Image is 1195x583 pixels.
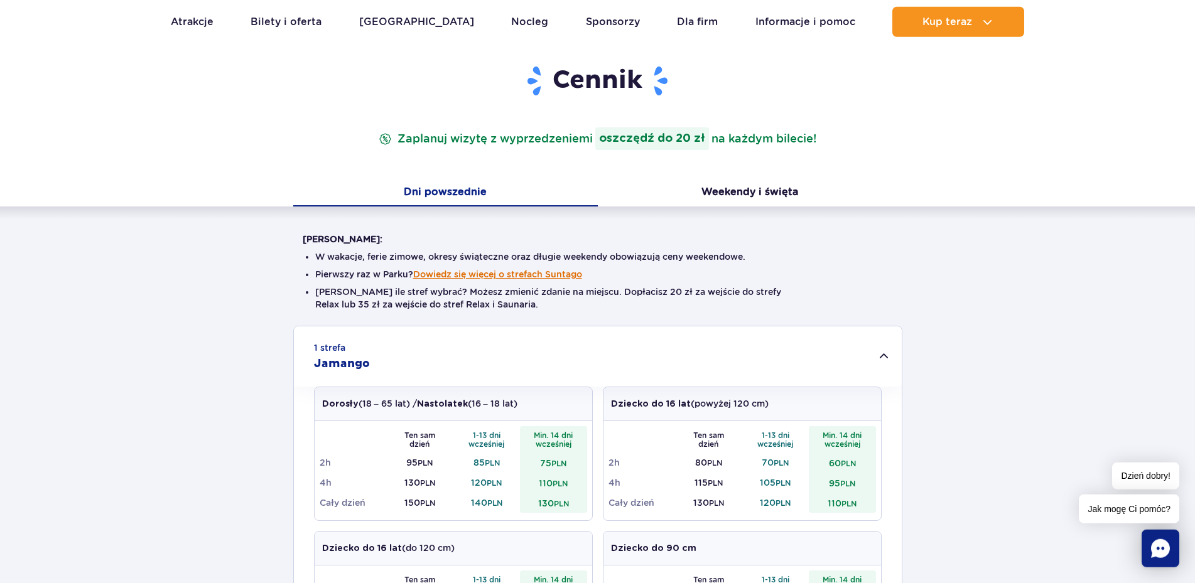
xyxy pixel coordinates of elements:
[453,473,521,493] td: 120
[303,65,893,97] h1: Cennik
[322,544,402,553] strong: Dziecko do 16 lat
[320,473,387,493] td: 4h
[611,400,691,409] strong: Dziecko do 16 lat
[315,250,880,263] li: W wakacje, ferie zimowe, okresy świąteczne oraz długie weekendy obowiązują ceny weekendowe.
[707,458,722,468] small: PLN
[675,426,742,452] th: Ten sam dzień
[322,400,359,409] strong: Dorosły
[520,473,587,493] td: 110
[611,544,696,553] strong: Dziecko do 90 cm
[420,478,435,488] small: PLN
[742,493,809,513] td: 120
[303,234,382,244] strong: [PERSON_NAME]:
[420,498,435,508] small: PLN
[595,127,709,150] strong: oszczędź do 20 zł
[611,397,769,410] p: (powyżej 120 cm)
[809,452,876,473] td: 60
[677,7,718,37] a: Dla firm
[809,426,876,452] th: Min. 14 dni wcześniej
[487,498,502,508] small: PLN
[376,127,819,150] p: Zaplanuj wizytę z wyprzedzeniem na każdym bilecie!
[742,426,809,452] th: 1-13 dni wcześniej
[386,473,453,493] td: 130
[608,493,676,513] td: Cały dzień
[453,452,521,473] td: 85
[598,180,902,206] button: Weekendy i święta
[386,426,453,452] th: Ten sam dzień
[485,458,500,468] small: PLN
[359,7,474,37] a: [GEOGRAPHIC_DATA]
[315,286,880,311] li: [PERSON_NAME] ile stref wybrać? Możesz zmienić zdanie na miejscu. Dopłacisz 20 zł za wejście do s...
[315,268,880,281] li: Pierwszy raz w Parku?
[453,493,521,513] td: 140
[553,479,568,488] small: PLN
[755,7,855,37] a: Informacje i pomoc
[487,478,502,488] small: PLN
[841,499,857,508] small: PLN
[314,341,345,354] small: 1 strefa
[554,499,569,508] small: PLN
[840,479,855,488] small: PLN
[417,400,468,409] strong: Nastolatek
[608,473,676,493] td: 4h
[171,7,214,37] a: Atrakcje
[922,16,972,28] span: Kup teraz
[742,473,809,493] td: 105
[841,459,856,468] small: PLN
[675,452,742,473] td: 80
[892,7,1024,37] button: Kup teraz
[776,498,791,508] small: PLN
[520,452,587,473] td: 75
[322,397,517,410] p: (18 – 65 lat) / (16 – 18 lat)
[386,493,453,513] td: 150
[413,269,582,279] button: Dowiedz się więcej o strefach Suntago
[776,478,791,488] small: PLN
[453,426,521,452] th: 1-13 dni wcześniej
[520,426,587,452] th: Min. 14 dni wcześniej
[742,452,809,473] td: 70
[511,7,548,37] a: Nocleg
[774,458,789,468] small: PLN
[586,7,640,37] a: Sponsorzy
[386,452,453,473] td: 95
[1112,463,1179,489] span: Dzień dobry!
[675,493,742,513] td: 130
[418,458,433,468] small: PLN
[675,473,742,493] td: 115
[251,7,322,37] a: Bilety i oferta
[320,452,387,473] td: 2h
[709,498,724,508] small: PLN
[708,478,723,488] small: PLN
[1142,530,1179,567] div: Chat
[320,493,387,513] td: Cały dzień
[551,459,566,468] small: PLN
[314,356,370,372] h2: Jamango
[520,493,587,513] td: 130
[608,452,676,473] td: 2h
[322,542,455,555] p: (do 120 cm)
[1079,495,1179,523] span: Jak mogę Ci pomóc?
[293,180,598,206] button: Dni powszednie
[809,473,876,493] td: 95
[809,493,876,513] td: 110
